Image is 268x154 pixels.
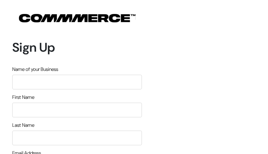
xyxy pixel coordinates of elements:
label: Name of your Business [12,66,58,73]
label: First Name [12,94,34,101]
img: COMMMERCE [19,14,136,22]
label: Last Name [12,122,34,129]
h1: Sign Up [12,40,142,55]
